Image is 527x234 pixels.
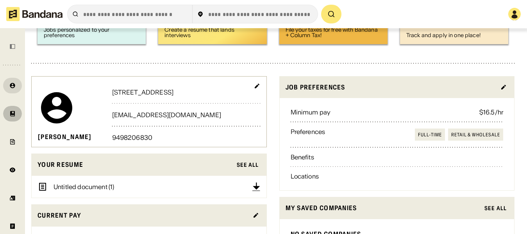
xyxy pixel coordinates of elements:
div: Untitled document (1) [54,184,114,190]
div: 9498206830 [112,134,260,141]
div: Current Pay [38,211,248,220]
div: Create a resume that lands interviews [164,27,260,38]
div: Track and apply in one place! [406,32,502,38]
div: Job preferences [286,82,496,92]
div: Locations [291,173,319,179]
img: Bandana logotype [6,7,63,21]
div: [EMAIL_ADDRESS][DOMAIN_NAME] [112,112,260,118]
div: See All [484,205,507,211]
div: Jobs personalized to your preferences [44,27,139,38]
div: Minimum pay [291,109,331,115]
div: [STREET_ADDRESS] [112,89,260,95]
div: Full-time [418,132,442,138]
div: Benefits [291,154,314,160]
div: See All [237,162,259,168]
div: File your taxes for free with Bandana + Column Tax! [286,27,381,38]
div: My saved companies [286,203,480,213]
div: Retail & Wholesale [451,132,500,138]
div: Preferences [291,129,325,141]
div: Your resume [38,160,232,170]
div: [PERSON_NAME] [38,133,92,141]
div: $16.5/hr [479,109,503,115]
